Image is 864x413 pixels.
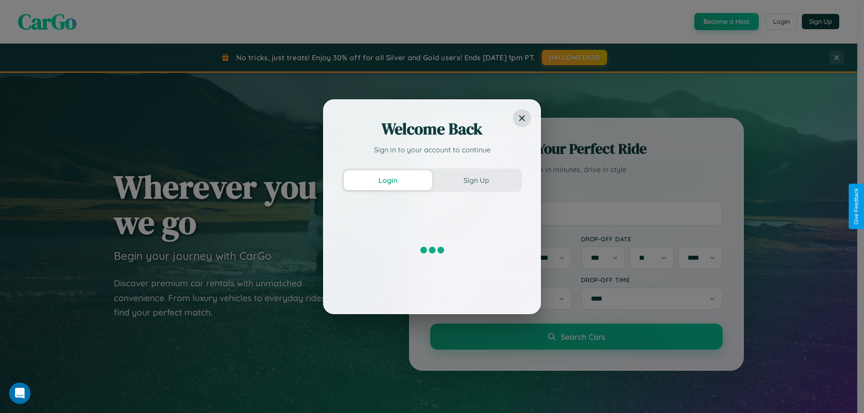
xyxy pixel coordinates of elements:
button: Login [344,170,432,190]
p: Sign in to your account to continue [342,144,522,155]
button: Sign Up [432,170,520,190]
div: Give Feedback [853,188,859,225]
iframe: Intercom live chat [9,382,31,404]
h2: Welcome Back [342,118,522,140]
